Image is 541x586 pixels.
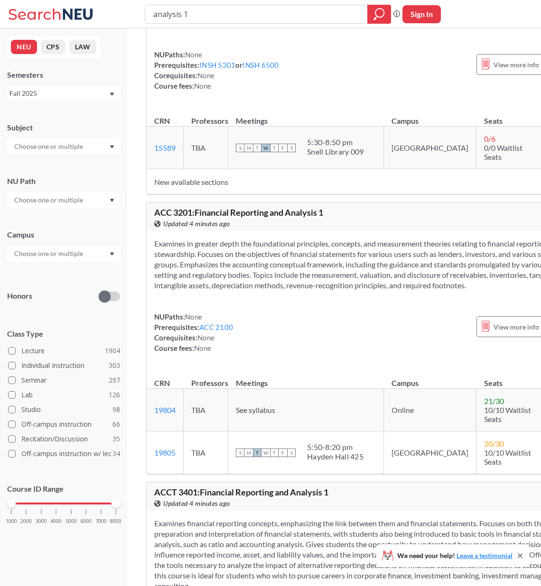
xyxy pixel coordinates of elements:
[402,5,441,23] button: Sign In
[95,519,107,524] span: 7000
[154,207,323,218] span: ACC 3201 : Financial Reporting and Analysis 1
[228,368,384,389] th: Meetings
[154,487,328,497] span: ACCT 3401 : Financial Reporting and Analysis 1
[270,144,279,152] span: T
[244,144,253,152] span: M
[184,431,228,474] td: TBA
[384,127,476,169] td: [GEOGRAPHIC_DATA]
[109,375,120,385] span: 297
[7,192,120,208] div: Dropdown arrow
[9,194,89,206] input: Choose one or multiple
[261,449,270,457] span: W
[197,333,215,342] span: None
[112,449,120,459] span: 34
[307,137,364,147] div: 5:30 - 8:50 pm
[9,248,89,259] input: Choose one or multiple
[185,50,202,59] span: None
[184,368,228,389] th: Professors
[253,144,261,152] span: T
[236,449,244,457] span: S
[7,484,120,494] p: Course ID Range
[484,396,504,405] span: 21 / 30
[253,449,261,457] span: T
[307,442,364,452] div: 5:50 - 8:20 pm
[7,246,120,262] div: Dropdown arrow
[484,439,504,448] span: 20 / 30
[6,519,17,524] span: 1000
[7,291,32,302] p: Honors
[199,61,235,69] a: INSH 5301
[9,141,89,152] input: Choose one or multiple
[154,143,176,152] a: 15589
[307,452,364,461] div: Hayden Hall 425
[7,86,120,101] div: Fall 2025Dropdown arrow
[279,449,287,457] span: F
[236,144,244,152] span: S
[384,389,476,431] td: Online
[457,551,513,559] a: Leave a testimonial
[154,378,170,388] div: CRN
[8,345,120,357] label: Lecture
[185,312,202,321] span: None
[228,106,384,127] th: Meetings
[110,252,114,256] svg: Dropdown arrow
[112,434,120,444] span: 35
[194,344,211,352] span: None
[307,147,364,156] div: Snell Library 009
[384,368,476,389] th: Campus
[154,49,279,91] div: NUPaths: Prerequisites: or Corequisites: Course fees:
[270,449,279,457] span: T
[112,404,120,415] span: 98
[199,323,233,331] a: ACC 2100
[194,82,211,90] span: None
[8,433,120,445] label: Recitation/Discussion
[154,311,233,353] div: NUPaths: Prerequisites: Corequisites: Course fees:
[484,448,531,466] span: 10/10 Waitlist Seats
[7,176,120,186] div: NU Path
[8,389,120,401] label: Lab
[163,219,230,229] span: Updated 4 minutes ago
[8,359,120,372] label: Individual Instruction
[244,449,253,457] span: M
[109,390,120,400] span: 126
[163,498,230,509] span: Updated 4 minutes ago
[110,519,121,524] span: 8000
[110,199,114,202] svg: Dropdown arrow
[9,88,109,99] div: Fall 2025
[287,144,296,152] span: S
[197,71,215,80] span: None
[8,403,120,416] label: Studio
[105,346,120,356] span: 1904
[367,5,391,24] div: magnifying glass
[484,143,522,161] span: 0/0 Waitlist Seats
[110,92,114,96] svg: Dropdown arrow
[7,70,120,80] div: Semesters
[110,145,114,149] svg: Dropdown arrow
[373,8,385,21] svg: magnifying glass
[80,519,92,524] span: 6000
[8,418,120,430] label: Off-campus instruction
[65,519,77,524] span: 5000
[279,144,287,152] span: F
[287,449,296,457] span: S
[484,134,495,143] span: 0 / 6
[7,122,120,133] div: Subject
[20,519,32,524] span: 2000
[36,519,47,524] span: 3000
[7,329,120,339] span: Class Type
[184,127,228,169] td: TBA
[184,389,228,431] td: TBA
[8,374,120,386] label: Seminar
[154,116,170,126] div: CRN
[11,40,37,54] button: NEU
[261,144,270,152] span: W
[154,448,176,457] a: 19805
[8,448,120,460] label: Off-campus instruction w/ lec
[109,360,120,371] span: 303
[7,229,120,240] div: Campus
[484,405,531,423] span: 10/10 Waitlist Seats
[236,405,275,414] span: See syllabus
[184,106,228,127] th: Professors
[69,40,96,54] button: LAW
[243,61,279,69] a: INSH 6500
